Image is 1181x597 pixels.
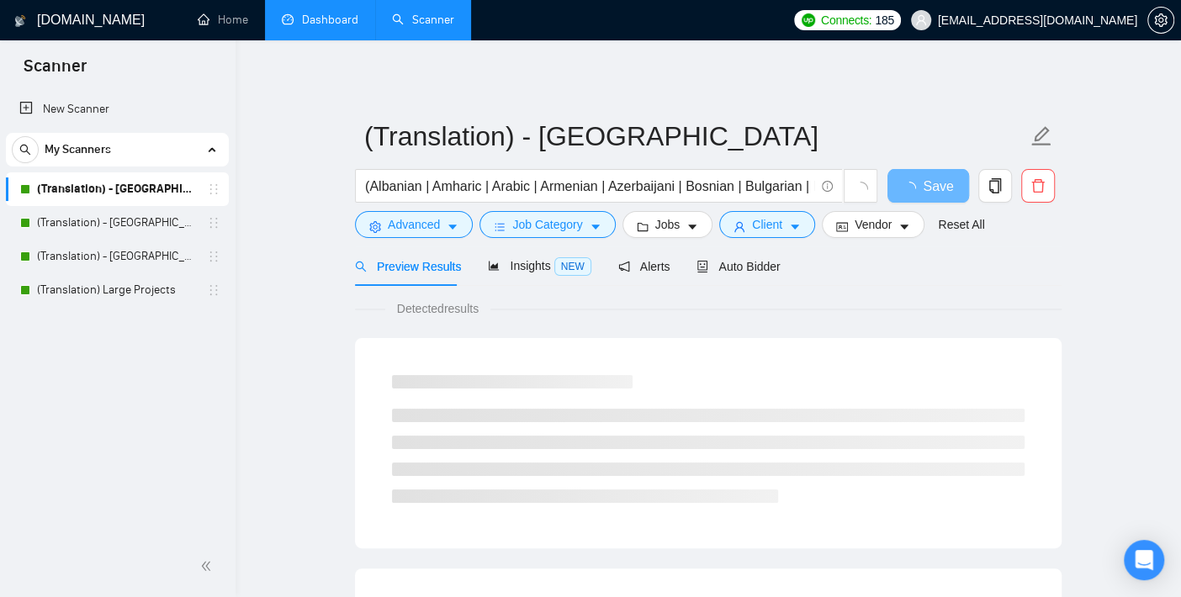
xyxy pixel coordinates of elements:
span: robot [696,261,708,272]
span: Alerts [618,260,670,273]
span: Vendor [855,215,892,234]
button: setting [1147,7,1174,34]
span: loading [853,182,868,197]
span: holder [207,250,220,263]
a: (Translation) - [GEOGRAPHIC_DATA] [37,172,197,206]
span: delete [1022,178,1054,193]
span: user [733,220,745,233]
span: user [915,14,927,26]
button: delete [1021,169,1055,203]
span: search [13,144,38,156]
span: holder [207,182,220,196]
button: userClientcaret-down [719,211,815,238]
div: Open Intercom Messenger [1124,540,1164,580]
button: settingAdvancedcaret-down [355,211,473,238]
a: setting [1147,13,1174,27]
span: search [355,261,367,272]
span: Client [752,215,782,234]
li: New Scanner [6,92,229,126]
a: (Translation) Large Projects [37,273,197,307]
a: dashboardDashboard [282,13,358,27]
a: New Scanner [19,92,215,126]
img: logo [14,8,26,34]
button: barsJob Categorycaret-down [479,211,615,238]
a: (Translation) - [GEOGRAPHIC_DATA] [37,206,197,240]
span: 185 [875,11,893,29]
span: caret-down [789,220,801,233]
button: idcardVendorcaret-down [822,211,924,238]
img: upwork-logo.png [802,13,815,27]
span: idcard [836,220,848,233]
span: Connects: [821,11,871,29]
span: Insights [488,259,590,272]
span: caret-down [898,220,910,233]
span: loading [903,182,923,195]
span: Save [923,176,953,197]
span: Auto Bidder [696,260,780,273]
span: caret-down [447,220,458,233]
span: edit [1030,125,1052,147]
span: notification [618,261,630,272]
button: Save [887,169,969,203]
span: area-chart [488,260,500,272]
span: double-left [200,557,217,574]
a: searchScanner [392,13,454,27]
a: homeHome [198,13,248,27]
span: holder [207,216,220,230]
span: Job Category [512,215,582,234]
button: copy [978,169,1012,203]
span: Preview Results [355,260,461,273]
span: Jobs [655,215,681,234]
span: Advanced [388,215,440,234]
li: My Scanners [6,133,229,307]
span: bars [494,220,506,233]
span: holder [207,283,220,297]
span: setting [369,220,381,233]
input: Scanner name... [364,115,1027,157]
span: Scanner [10,54,100,89]
button: search [12,136,39,163]
span: NEW [554,257,591,276]
input: Search Freelance Jobs... [365,176,814,197]
a: (Translation) - [GEOGRAPHIC_DATA] [37,240,197,273]
a: Reset All [938,215,984,234]
span: folder [637,220,649,233]
span: Detected results [385,299,490,318]
span: caret-down [590,220,601,233]
span: info-circle [822,181,833,192]
span: copy [979,178,1011,193]
span: My Scanners [45,133,111,166]
span: caret-down [686,220,698,233]
button: folderJobscaret-down [622,211,713,238]
span: setting [1148,13,1173,27]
